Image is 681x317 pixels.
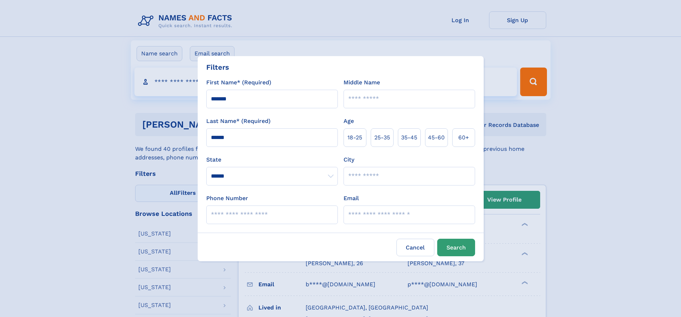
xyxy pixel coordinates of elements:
[344,194,359,203] label: Email
[206,78,271,87] label: First Name* (Required)
[347,133,362,142] span: 18‑25
[344,78,380,87] label: Middle Name
[206,117,271,125] label: Last Name* (Required)
[437,239,475,256] button: Search
[374,133,390,142] span: 25‑35
[458,133,469,142] span: 60+
[344,117,354,125] label: Age
[206,62,229,73] div: Filters
[396,239,434,256] label: Cancel
[206,194,248,203] label: Phone Number
[401,133,417,142] span: 35‑45
[206,155,338,164] label: State
[344,155,354,164] label: City
[428,133,445,142] span: 45‑60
